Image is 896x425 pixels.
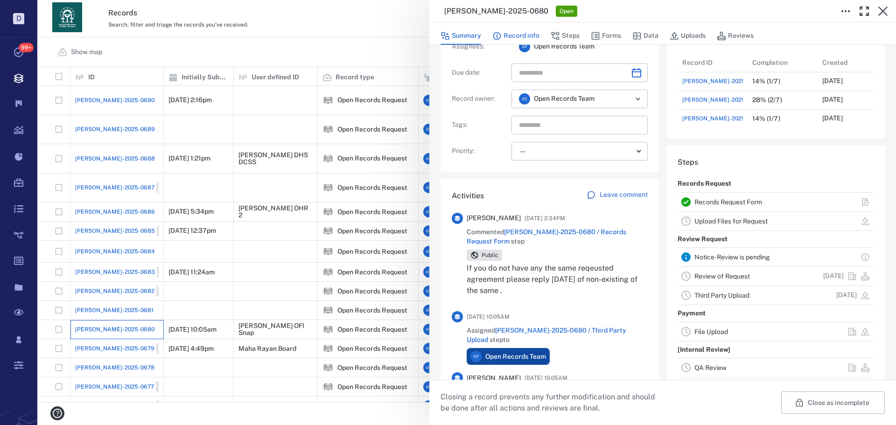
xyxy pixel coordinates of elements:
[682,77,762,85] a: [PERSON_NAME]-2025-0680
[452,94,508,104] p: Record owner :
[485,352,546,362] span: Open Records Team
[678,157,874,168] h6: Steps
[694,328,728,335] a: File Upload
[452,146,508,156] p: Priority :
[682,94,789,105] a: [PERSON_NAME]-2025-0679
[534,94,595,104] span: Open Records Team
[748,53,818,72] div: Completion
[694,217,768,225] a: Upload Files for Request
[694,292,749,299] a: Third Party Upload
[467,374,521,383] span: [PERSON_NAME]
[836,2,855,21] button: Toggle to Edit Boxes
[678,377,728,394] p: Record Delivery
[467,214,521,223] span: [PERSON_NAME]
[519,41,530,52] div: O T
[525,372,567,383] span: [DATE] 10:05AM
[558,7,575,15] span: Open
[587,190,648,202] a: Leave comment
[632,27,658,45] button: Data
[678,231,728,248] p: Review Request
[600,190,648,200] p: Leave comment
[591,27,621,45] button: Forms
[452,68,508,77] p: Due date :
[682,114,762,123] a: [PERSON_NAME]-2025-0674
[855,2,874,21] button: Toggle Fullscreen
[480,251,500,259] span: Public
[467,263,648,296] p: If you do not have any the same reqeusted agreement please reply [DATE] of non-existing of the sa...
[682,96,762,104] span: [PERSON_NAME]-2025-0679
[444,6,548,17] h3: [PERSON_NAME]-2025-0680
[21,7,40,15] span: Help
[666,146,885,399] div: StepsRecords RequestRecords Request FormUpload Files for RequestReview RequestNotice-Review is pe...
[874,2,892,21] button: Close
[470,351,482,362] div: O T
[818,53,888,72] div: Created
[752,115,780,122] div: 14% (1/7)
[752,49,788,76] div: Completion
[678,175,731,192] p: Records Request
[822,114,843,123] p: [DATE]
[525,213,565,224] span: [DATE] 2:34PM
[836,291,857,300] p: [DATE]
[682,49,713,76] div: Record ID
[19,43,34,52] span: 99+
[467,311,510,322] span: [DATE] 10:05AM
[534,42,595,51] span: Open Records Team
[452,42,508,51] p: Assignees :
[467,327,626,343] a: [PERSON_NAME]-2025-0680 / Third Party Upload
[452,190,484,202] h6: Activities
[694,253,770,261] a: Notice-Review is pending
[717,27,754,45] button: Reviews
[519,93,530,105] div: O T
[627,63,646,82] button: Choose date
[631,92,644,105] button: Open
[551,27,580,45] button: Steps
[452,120,508,130] p: Tags :
[441,391,663,414] p: Closing a record prevents any further modification and should be done after all actions and revie...
[822,77,843,86] p: [DATE]
[467,326,648,344] span: Assigned step to
[670,27,706,45] button: Uploads
[752,97,782,104] div: 28% (2/7)
[822,49,847,76] div: Created
[694,272,750,280] a: Review of Request
[13,13,24,24] p: D
[823,272,844,281] p: [DATE]
[492,27,539,45] button: Record info
[694,198,762,206] a: Records Request Form
[519,146,633,157] div: —
[752,78,780,85] div: 14% (1/7)
[822,95,843,105] p: [DATE]
[467,228,648,246] span: Commented step
[441,27,481,45] button: Summary
[467,228,626,245] a: [PERSON_NAME]-2025-0680 / Records Request Form
[678,341,730,358] p: [Internal Review]
[694,364,727,371] a: QA Review
[678,53,748,72] div: Record ID
[678,305,706,322] p: Payment
[781,391,885,414] button: Close as incomplete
